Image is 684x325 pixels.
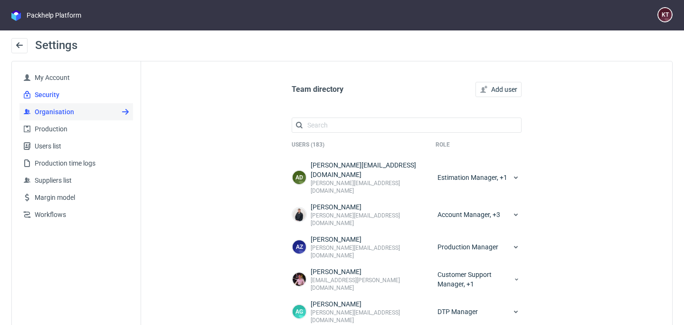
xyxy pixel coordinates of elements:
[31,158,129,168] span: Production time logs
[436,140,522,149] span: Role
[436,160,522,195] div: Estimation Manager, +1
[436,235,522,259] div: Production Manager
[311,276,436,292] span: [EMAIL_ADDRESS][PERSON_NAME][DOMAIN_NAME]
[292,118,522,133] input: Search
[293,171,306,184] figcaption: ad
[35,39,77,52] span: Settings
[31,90,129,99] span: Security
[288,84,347,95] p: Team directory
[436,267,522,292] div: Customer Support Manager, +1
[11,10,81,21] a: Packhelp Platform
[311,202,436,212] span: [PERSON_NAME]
[311,244,436,259] span: [PERSON_NAME][EMAIL_ADDRESS][DOMAIN_NAME]
[19,172,133,189] a: Suppliers list
[658,8,672,21] figcaption: KT
[311,299,436,309] span: [PERSON_NAME]
[31,193,129,202] span: Margin model
[31,176,129,185] span: Suppliers list
[293,240,306,254] figcaption: AZ
[293,305,306,318] figcaption: AG
[293,208,306,221] img: Adrian Margula
[19,103,133,120] a: Organisation
[311,235,436,244] span: [PERSON_NAME]
[311,179,436,195] span: [PERSON_NAME][EMAIL_ADDRESS][DOMAIN_NAME]
[19,120,133,138] a: Production
[19,155,133,172] a: Production time logs
[436,299,522,324] div: DTP Manager
[293,273,306,286] img: Aleks Ziemkowski
[19,138,133,155] a: Users list
[31,107,129,117] span: Organisation
[475,82,522,97] button: Add user
[19,69,133,86] a: My Account
[311,309,436,324] span: [PERSON_NAME][EMAIL_ADDRESS][DOMAIN_NAME]
[31,141,129,151] span: Users list
[31,124,129,134] span: Production
[31,73,129,82] span: My Account
[19,206,133,223] a: Workflows
[19,189,133,206] a: Margin model
[436,202,522,227] div: Account Manager, +3
[19,86,133,103] a: Security
[27,10,81,20] div: Packhelp Platform
[311,160,436,179] span: [PERSON_NAME][EMAIL_ADDRESS][DOMAIN_NAME]
[292,140,436,149] span: Users (183)
[311,267,436,276] span: [PERSON_NAME]
[31,210,129,219] span: Workflows
[311,212,436,227] span: [PERSON_NAME][EMAIL_ADDRESS][DOMAIN_NAME]
[491,86,517,93] span: Add user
